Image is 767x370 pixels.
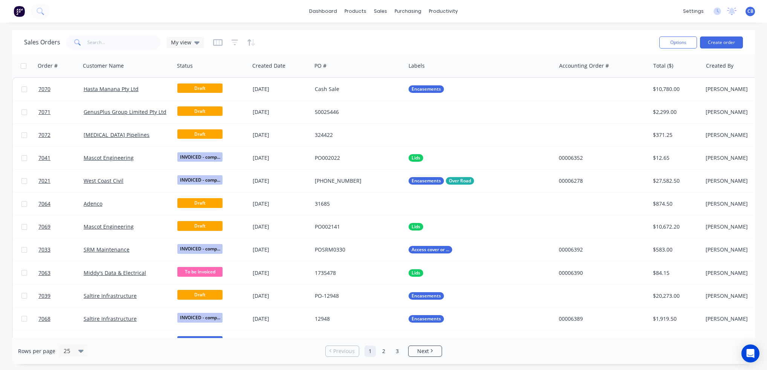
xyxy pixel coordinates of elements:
[177,290,223,299] span: Draft
[177,129,223,139] span: Draft
[747,8,753,15] span: CB
[84,154,134,161] a: Mascot Engineering
[409,269,423,277] button: Lids
[84,292,137,299] a: Saltire Infrastructure
[364,346,376,357] a: Page 1 is your current page
[653,292,697,300] div: $20,273.00
[171,38,191,46] span: My view
[84,246,130,253] a: SRM Maintenance
[559,154,642,162] div: 00006352
[177,106,223,116] span: Draft
[559,246,642,253] div: 00006392
[412,315,441,323] span: Encasements
[315,246,398,253] div: POSRM0330
[177,62,193,70] div: Status
[409,347,442,355] a: Next page
[305,6,341,17] a: dashboard
[409,85,444,93] button: Encasements
[253,292,309,300] div: [DATE]
[83,62,124,70] div: Customer Name
[38,62,58,70] div: Order #
[177,336,223,346] span: Ready for Pick ...
[38,331,84,353] a: 7066
[653,246,697,253] div: $583.00
[653,131,697,139] div: $371.25
[409,62,425,70] div: Labels
[253,108,309,116] div: [DATE]
[38,177,50,185] span: 7021
[653,200,697,208] div: $874.50
[24,39,60,46] h1: Sales Orders
[659,36,697,49] button: Options
[315,269,398,277] div: 1735478
[559,269,642,277] div: 00006390
[653,154,697,162] div: $12.65
[177,152,223,162] span: INVOICED - comp...
[412,269,420,277] span: Lids
[412,223,420,230] span: Lids
[253,246,309,253] div: [DATE]
[559,315,642,323] div: 00006389
[653,223,697,230] div: $10,672.20
[322,346,445,357] ul: Pagination
[559,62,609,70] div: Accounting Order #
[315,315,398,323] div: 12948
[14,6,25,17] img: Factory
[412,154,420,162] span: Lids
[449,177,471,185] span: Over Road
[38,85,50,93] span: 7070
[315,292,398,300] div: PO-12948
[38,170,84,192] a: 7021
[38,285,84,307] a: 7039
[38,78,84,100] a: 7070
[333,347,355,355] span: Previous
[409,223,423,230] button: Lids
[252,62,285,70] div: Created Date
[315,177,398,185] div: [PHONE_NUMBER]
[38,101,84,123] a: 7071
[253,154,309,162] div: [DATE]
[653,315,697,323] div: $1,919.50
[84,85,139,92] a: Hasta Manana Pty Ltd
[177,83,223,93] span: Draft
[253,177,309,185] div: [DATE]
[653,269,697,277] div: $84.15
[177,198,223,208] span: Draft
[38,315,50,323] span: 7068
[38,124,84,146] a: 7072
[253,131,309,139] div: [DATE]
[370,6,391,17] div: sales
[392,346,403,357] a: Page 3
[38,238,84,261] a: 7033
[84,315,137,322] a: Saltire Infrastructure
[253,85,309,93] div: [DATE]
[315,223,398,230] div: PO002141
[177,267,223,276] span: To be invoiced
[38,223,50,230] span: 7069
[412,177,441,185] span: Encasements
[315,200,398,208] div: 31685
[391,6,425,17] div: purchasing
[409,154,423,162] button: Lids
[409,177,474,185] button: EncasementsOver Road
[425,6,462,17] div: productivity
[315,154,398,162] div: PO002022
[84,108,166,115] a: GenusPlus Group Limited Pty Ltd
[253,269,309,277] div: [DATE]
[315,131,398,139] div: 324422
[38,292,50,300] span: 7039
[412,292,441,300] span: Encasements
[84,177,124,184] a: West Coast Civil
[38,200,50,208] span: 7064
[84,223,134,230] a: Mascot Engineering
[38,246,50,253] span: 7033
[177,313,223,322] span: INVOICED - comp...
[341,6,370,17] div: products
[177,175,223,185] span: INVOICED - comp...
[177,244,223,253] span: INVOICED - comp...
[38,308,84,330] a: 7068
[18,347,55,355] span: Rows per page
[653,177,697,185] div: $27,582.50
[38,154,50,162] span: 7041
[38,131,50,139] span: 7072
